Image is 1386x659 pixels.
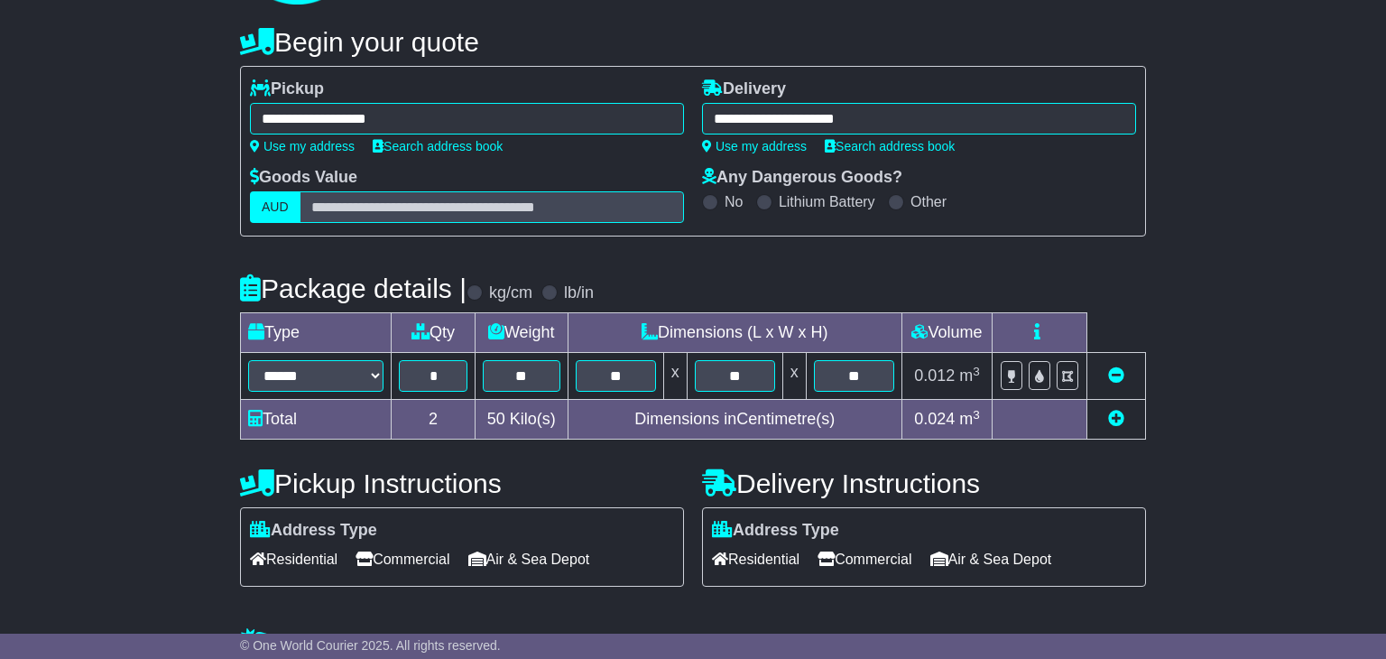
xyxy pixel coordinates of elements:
[240,627,1146,657] h4: Warranty & Insurance
[930,545,1052,573] span: Air & Sea Depot
[392,313,476,353] td: Qty
[373,139,503,153] a: Search address book
[914,410,955,428] span: 0.024
[568,313,901,353] td: Dimensions (L x W x H)
[818,545,911,573] span: Commercial
[240,274,467,303] h4: Package details |
[241,400,392,440] td: Total
[973,408,980,422] sup: 3
[1108,367,1124,385] a: Remove this item
[240,27,1146,57] h4: Begin your quote
[712,545,799,573] span: Residential
[712,521,839,541] label: Address Type
[910,193,947,210] label: Other
[356,545,449,573] span: Commercial
[250,521,377,541] label: Address Type
[702,168,902,188] label: Any Dangerous Goods?
[564,283,594,303] label: lb/in
[489,283,532,303] label: kg/cm
[240,469,684,498] h4: Pickup Instructions
[702,469,1146,498] h4: Delivery Instructions
[782,353,806,400] td: x
[973,365,980,378] sup: 3
[702,79,786,99] label: Delivery
[476,400,568,440] td: Kilo(s)
[1108,410,1124,428] a: Add new item
[250,191,300,223] label: AUD
[825,139,955,153] a: Search address book
[901,313,992,353] td: Volume
[702,139,807,153] a: Use my address
[250,545,337,573] span: Residential
[476,313,568,353] td: Weight
[959,367,980,385] span: m
[779,193,875,210] label: Lithium Battery
[663,353,687,400] td: x
[568,400,901,440] td: Dimensions in Centimetre(s)
[241,313,392,353] td: Type
[250,79,324,99] label: Pickup
[250,168,357,188] label: Goods Value
[468,545,590,573] span: Air & Sea Depot
[487,410,505,428] span: 50
[914,367,955,385] span: 0.012
[250,139,355,153] a: Use my address
[392,400,476,440] td: 2
[725,193,743,210] label: No
[240,638,501,653] span: © One World Courier 2025. All rights reserved.
[959,410,980,428] span: m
